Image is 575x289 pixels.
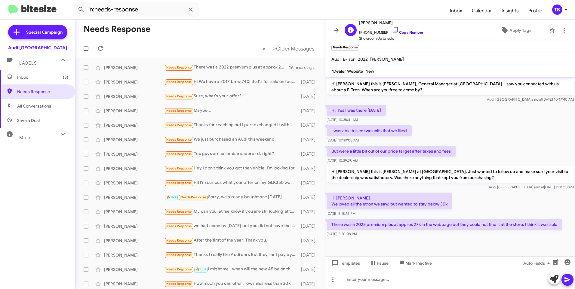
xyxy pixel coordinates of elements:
[104,137,164,143] div: [PERSON_NAME]
[164,280,298,287] div: How much you can offer , low miles less than 30k
[26,29,63,35] span: Special Campaign
[164,194,298,201] div: Sorry, we already bought one [DATE]
[166,253,192,257] span: Needs Response
[330,258,360,269] span: Templates
[485,25,546,36] button: Apply Tags
[17,89,68,95] span: Needs Response
[487,97,574,102] span: Audi [GEOGRAPHIC_DATA] [DATE] 10:17:40 AM
[164,107,298,114] div: Maybe...
[104,223,164,229] div: [PERSON_NAME]
[365,68,374,74] span: New
[164,223,298,230] div: we had come by [DATE] but you did not have the new Q8 audi [PERSON_NAME] wanted. if you want to s...
[269,42,318,55] button: Next
[104,79,164,85] div: [PERSON_NAME]
[405,258,432,269] span: Mark Inactive
[8,45,67,51] div: Audi [GEOGRAPHIC_DATA]
[331,45,359,50] small: Needs Response
[298,281,320,287] div: [DATE]
[8,25,67,39] a: Special Campaign
[84,24,150,34] h1: Needs Response
[164,237,298,244] div: After the first of the year. Thank you.
[327,232,357,236] span: [DATE] 5:20:08 PM
[17,74,68,80] span: Inbox
[298,166,320,172] div: [DATE]
[358,56,368,62] span: 2022
[164,266,298,273] div: I might me...when will the new A5 be on the lot?
[392,30,423,35] a: Copy Number
[166,166,192,170] span: Needs Response
[393,258,437,269] button: Mark Inactive
[298,108,320,114] div: [DATE]
[331,68,363,74] span: *Dealer Website
[273,45,276,52] span: »
[298,223,320,229] div: [DATE]
[509,25,531,36] span: Apply Tags
[166,239,192,242] span: Needs Response
[17,117,40,123] span: Save a Deal
[166,152,192,156] span: Needs Response
[298,122,320,128] div: [DATE]
[298,151,320,157] div: [DATE]
[533,185,544,189] span: said at
[104,238,164,244] div: [PERSON_NAME]
[359,26,423,35] span: [PHONE_NUMBER]
[19,60,37,66] span: Labels
[104,281,164,287] div: [PERSON_NAME]
[259,42,269,55] button: Previous
[104,209,164,215] div: [PERSON_NAME]
[164,78,298,85] div: Hi We have a 2017 bmw 740i that's for sale on facebook market right now My husbands number is [PH...
[377,258,389,269] span: Pause
[298,194,320,200] div: [DATE]
[104,151,164,157] div: [PERSON_NAME]
[331,56,340,62] span: Audi
[327,219,562,230] p: There was a 2022 premium plus at approx 27k in the webpage but they could not find it at the stor...
[327,211,355,216] span: [DATE] 5:18:16 PM
[467,2,497,20] a: Calendar
[298,238,320,244] div: [DATE]
[298,252,320,258] div: [DATE]
[19,135,32,140] span: More
[298,266,320,272] div: [DATE]
[166,123,192,127] span: Needs Response
[259,42,318,55] nav: Page navigation example
[63,74,68,80] span: (3)
[166,181,192,185] span: Needs Response
[166,282,192,286] span: Needs Response
[166,109,192,113] span: Needs Response
[327,117,358,122] span: [DATE] 10:38:41 AM
[532,97,542,102] span: said at
[164,136,298,143] div: We just purchased an Audi this weekend.
[359,35,423,41] span: Showroom Up Unsold
[497,2,524,20] span: Insights
[104,122,164,128] div: [PERSON_NAME]
[370,56,404,62] span: [PERSON_NAME]
[327,158,358,163] span: [DATE] 10:39:28 AM
[327,78,574,95] p: Hi [PERSON_NAME] this is [PERSON_NAME], General Manager at [GEOGRAPHIC_DATA]. I saw you connected...
[104,180,164,186] div: [PERSON_NAME]
[327,138,359,142] span: [DATE] 10:39:08 AM
[445,2,467,20] a: Inbox
[73,2,199,17] input: Search
[518,258,557,269] button: Auto Fields
[164,122,298,129] div: Thanks for reaching out I part exchanged it with Porsche Marin
[547,5,568,15] button: TB
[523,258,552,269] span: Auto Fields
[524,2,547,20] a: Profile
[104,108,164,114] div: [PERSON_NAME]
[104,194,164,200] div: [PERSON_NAME]
[166,80,192,84] span: Needs Response
[104,252,164,258] div: [PERSON_NAME]
[166,195,177,199] span: 🔥 Hot
[327,105,386,116] p: Hi! Yes I was there [DATE]
[298,79,320,85] div: [DATE]
[164,251,298,258] div: Thanks I really like Audi cars But they liar I pay by USD. But they give me spare tire Made in [G...
[164,93,298,100] div: Sure, what's your offer?
[164,208,298,215] div: MJ can you let me know if you are still looking at this particular car?
[327,166,574,183] p: Hi [PERSON_NAME] this is [PERSON_NAME] at [GEOGRAPHIC_DATA]. Just wanted to follow up and make su...
[359,19,423,26] span: [PERSON_NAME]
[164,179,298,186] div: Hi! I'm curious what your offer on my GLK350 would be? Happy holidays to you!
[327,193,452,209] p: Hi [PERSON_NAME] We loved all the etron we saw, but wanted to stay below 30k
[166,224,192,228] span: Needs Response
